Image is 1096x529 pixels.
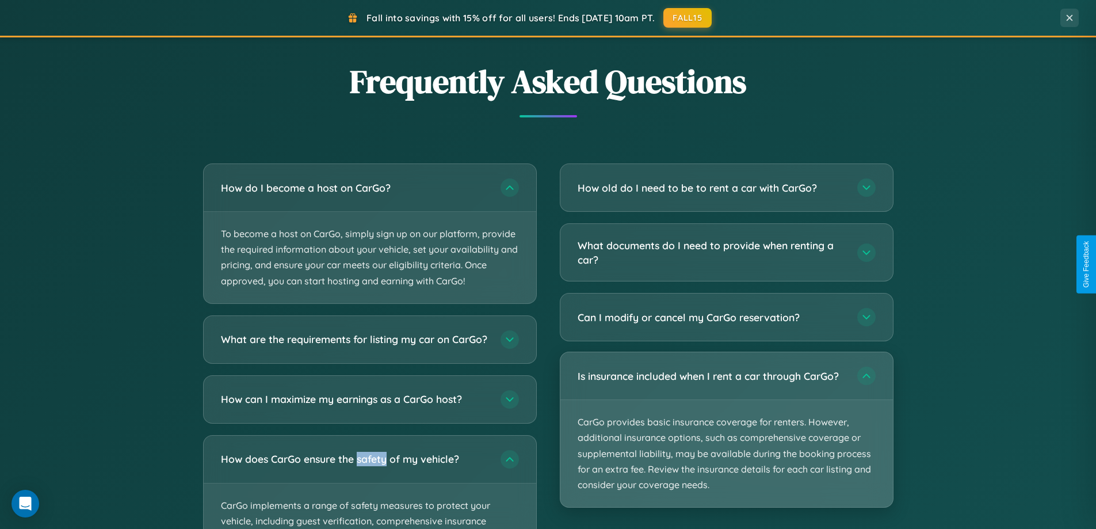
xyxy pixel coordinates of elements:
h3: How does CarGo ensure the safety of my vehicle? [221,452,489,466]
h3: Is insurance included when I rent a car through CarGo? [578,369,846,383]
h3: Can I modify or cancel my CarGo reservation? [578,310,846,325]
h3: What are the requirements for listing my car on CarGo? [221,332,489,347]
div: Give Feedback [1082,241,1090,288]
p: To become a host on CarGo, simply sign up on our platform, provide the required information about... [204,212,536,303]
div: Open Intercom Messenger [12,490,39,517]
h2: Frequently Asked Questions [203,59,893,104]
h3: How old do I need to be to rent a car with CarGo? [578,181,846,195]
p: CarGo provides basic insurance coverage for renters. However, additional insurance options, such ... [560,400,893,507]
h3: What documents do I need to provide when renting a car? [578,238,846,267]
h3: How do I become a host on CarGo? [221,181,489,195]
h3: How can I maximize my earnings as a CarGo host? [221,392,489,406]
span: Fall into savings with 15% off for all users! Ends [DATE] 10am PT. [366,12,655,24]
button: FALL15 [663,8,712,28]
